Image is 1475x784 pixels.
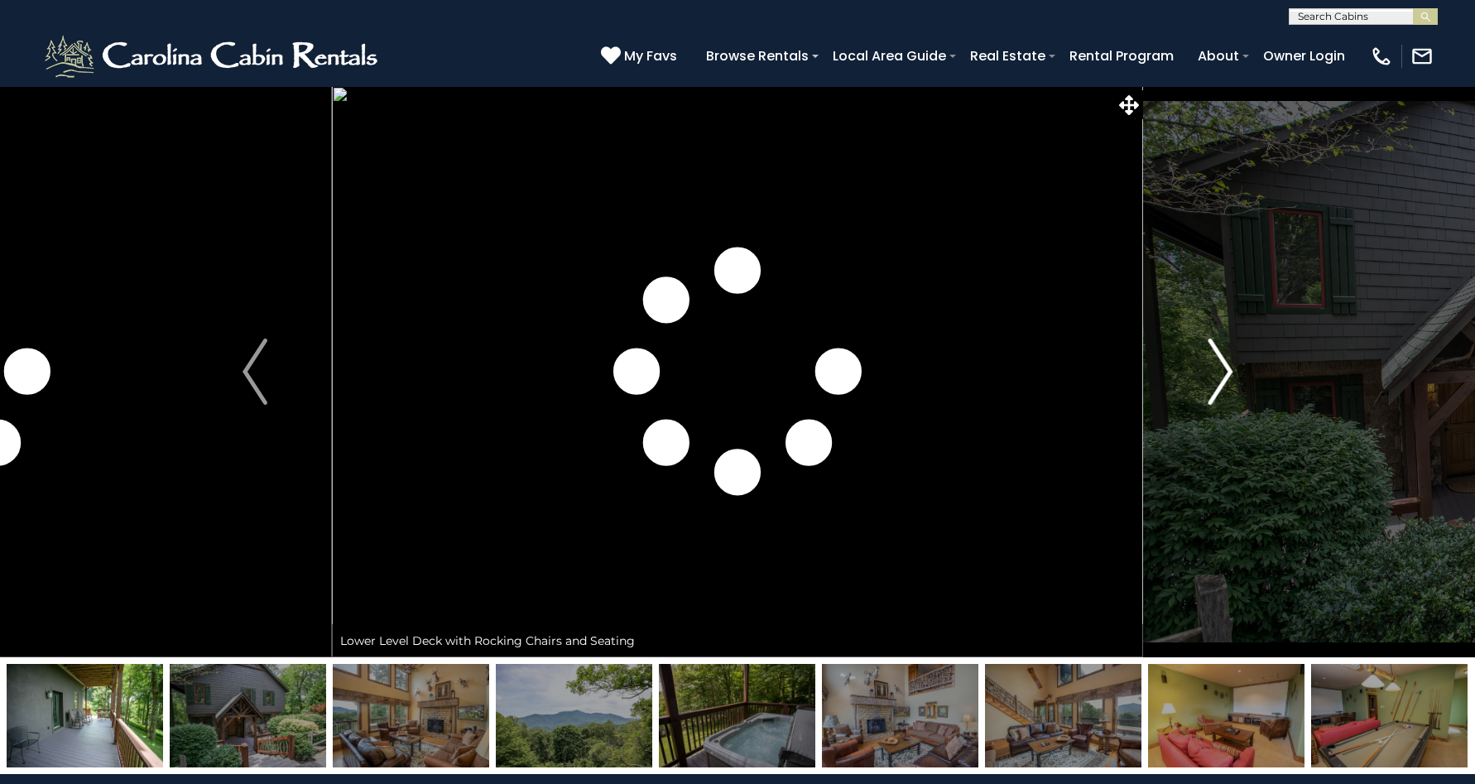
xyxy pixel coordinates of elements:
a: Owner Login [1255,41,1353,70]
a: Rental Program [1061,41,1182,70]
img: 163264201 [659,664,815,767]
button: Previous [178,86,332,657]
img: 163264189 [496,664,652,767]
img: mail-regular-white.png [1410,45,1434,68]
img: arrow [1208,339,1232,405]
img: phone-regular-white.png [1370,45,1393,68]
img: 163264192 [1148,664,1304,767]
a: Browse Rentals [698,41,817,70]
img: 163264198 [333,664,489,767]
img: 163264191 [985,664,1141,767]
div: Lower Level Deck with Rocking Chairs and Seating [332,624,1143,657]
a: About [1189,41,1247,70]
button: Next [1143,86,1297,657]
span: My Favs [624,46,677,66]
img: 163264221 [7,664,163,767]
a: Real Estate [962,41,1054,70]
a: My Favs [601,46,681,67]
img: arrow [243,339,267,405]
img: White-1-2.png [41,31,385,81]
img: 163264196 [1311,664,1468,767]
img: 163264195 [170,664,326,767]
img: 163264190 [822,664,978,767]
a: Local Area Guide [824,41,954,70]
